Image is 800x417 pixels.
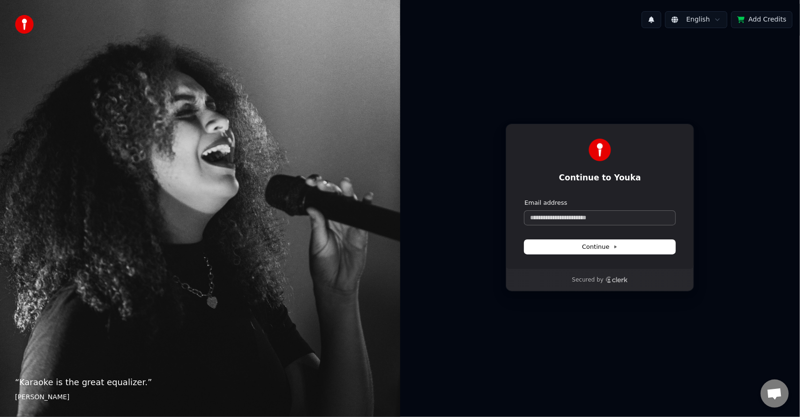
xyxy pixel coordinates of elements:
p: Secured by [572,276,604,284]
span: Continue [582,243,618,251]
a: Clerk logo [606,276,628,283]
div: Open chat [761,380,789,408]
img: youka [15,15,34,34]
button: Add Credits [731,11,793,28]
img: Youka [589,139,611,161]
footer: [PERSON_NAME] [15,393,385,402]
label: Email address [524,199,567,207]
h1: Continue to Youka [524,172,675,184]
p: “ Karaoke is the great equalizer. ” [15,376,385,389]
button: Continue [524,240,675,254]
